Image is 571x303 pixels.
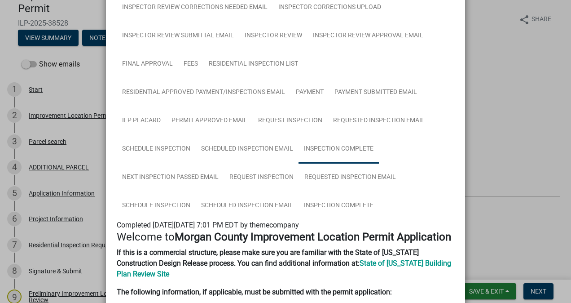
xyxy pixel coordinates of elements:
a: State of [US_STATE] Building Plan Review Site [117,259,451,278]
a: Schedule Inspection [117,135,196,164]
a: Scheduled Inspection Email [196,135,299,164]
a: Requested Inspection Email [299,163,401,192]
a: Schedule Inspection [117,192,196,220]
a: Next Inspection Passed Email [117,163,224,192]
strong: The following information, if applicable, must be submitted with the permit application: [117,288,392,296]
a: Inspector Review Submittal Email [117,22,239,50]
a: Fees [178,50,203,79]
a: Payment Submitted Email [329,78,422,107]
a: Request Inspection [224,163,299,192]
h4: Welcome to [117,231,454,244]
a: Residential Approved Payment/Inspections Email [117,78,290,107]
a: Permit Approved Email [166,107,253,135]
a: Payment [290,78,329,107]
strong: Morgan County Improvement Location Permit Application [175,231,451,243]
a: Request Inspection [253,107,328,135]
span: Completed [DATE][DATE] 7:01 PM EDT by themecompany [117,221,299,229]
a: Inspection Complete [299,135,379,164]
a: Residential Inspection List [203,50,303,79]
a: Inspector Review Approval Email [307,22,429,50]
a: Scheduled Inspection Email [196,192,299,220]
a: Requested Inspection Email [328,107,430,135]
strong: If this is a commercial structure, please make sure you are familiar with the State of [US_STATE]... [117,248,419,267]
a: Inspector Review [239,22,307,50]
a: Inspection Complete [299,192,379,220]
a: ILP Placard [117,107,166,135]
a: Final Approval [117,50,178,79]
